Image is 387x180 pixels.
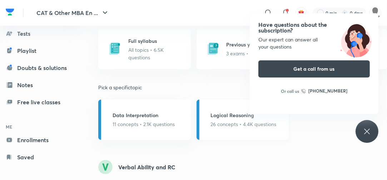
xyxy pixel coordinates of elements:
[128,37,187,45] h5: Full syllabus
[227,41,282,48] h5: Previous year questions
[98,160,113,174] img: syllabus
[369,7,381,19] img: Srinjoy Niyogi
[258,22,370,33] h4: Have questions about the subscription?
[301,87,347,95] a: [PHONE_NUMBER]
[258,36,370,50] div: Our expert can answer all your questions
[113,111,175,119] h5: Data Interpretation
[128,46,187,61] p: All topics • 6.5K questions
[118,164,175,170] h4: Verbal Ability and RC
[32,6,114,20] button: CAT & Other MBA En ...
[333,22,378,57] img: ttu_illustration_new.svg
[6,7,14,17] img: Company Logo
[227,50,282,57] p: 3 exams • 3 questions
[113,120,175,128] p: 11 concepts • 2.1K questions
[308,87,347,95] h6: [PHONE_NUMBER]
[281,88,299,94] p: Or call us
[341,9,348,16] img: streak
[296,7,307,19] button: avatar
[6,7,14,19] a: Company Logo
[258,60,370,77] button: Get a call from us
[211,120,277,128] p: 26 concepts • 4.4K questions
[107,41,123,57] img: full syllabus
[211,111,277,119] h5: Logical Reasoning
[205,41,221,57] img: previous year questions
[98,84,387,91] h5: Pick a specific topic
[298,10,304,16] img: avatar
